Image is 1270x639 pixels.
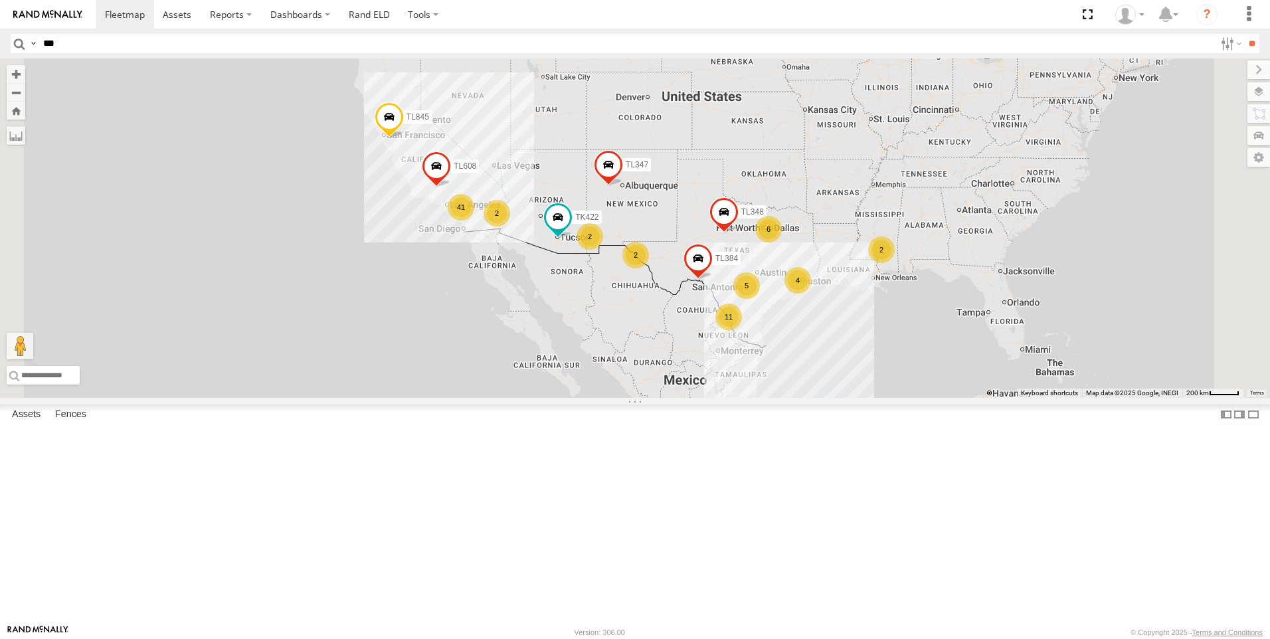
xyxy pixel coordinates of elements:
div: 2 [622,242,649,268]
label: Hide Summary Table [1247,405,1260,424]
label: Measure [7,126,25,145]
img: rand-logo.svg [13,10,82,19]
span: 200 km [1186,389,1209,397]
a: Visit our Website [7,626,68,639]
button: Drag Pegman onto the map to open Street View [7,333,33,359]
span: TL384 [715,254,738,263]
label: Dock Summary Table to the Left [1220,405,1233,424]
span: TL608 [454,161,476,171]
div: 6 [755,216,782,242]
label: Search Query [28,34,39,53]
a: Terms and Conditions [1192,628,1263,636]
div: 5 [733,272,760,299]
a: Terms (opens in new tab) [1250,391,1264,396]
span: TL845 [407,112,429,122]
label: Map Settings [1247,148,1270,167]
span: TL348 [741,207,764,217]
div: Version: 306.00 [575,628,625,636]
div: 2 [577,223,603,250]
button: Zoom Home [7,102,25,120]
label: Fences [48,405,93,424]
button: Zoom in [7,65,25,83]
button: Map Scale: 200 km per 42 pixels [1182,389,1243,398]
label: Search Filter Options [1216,34,1244,53]
span: Map data ©2025 Google, INEGI [1086,389,1178,397]
label: Dock Summary Table to the Right [1233,405,1246,424]
div: 2 [868,236,895,263]
span: TL347 [626,160,648,169]
i: ? [1196,4,1218,25]
div: 41 [448,194,474,221]
div: 2 [484,200,510,227]
button: Keyboard shortcuts [1021,389,1078,398]
div: 11 [715,304,742,330]
div: Norma Casillas [1111,5,1149,25]
span: TK422 [575,213,598,222]
label: Assets [5,405,47,424]
div: 4 [784,267,811,294]
button: Zoom out [7,83,25,102]
div: © Copyright 2025 - [1131,628,1263,636]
